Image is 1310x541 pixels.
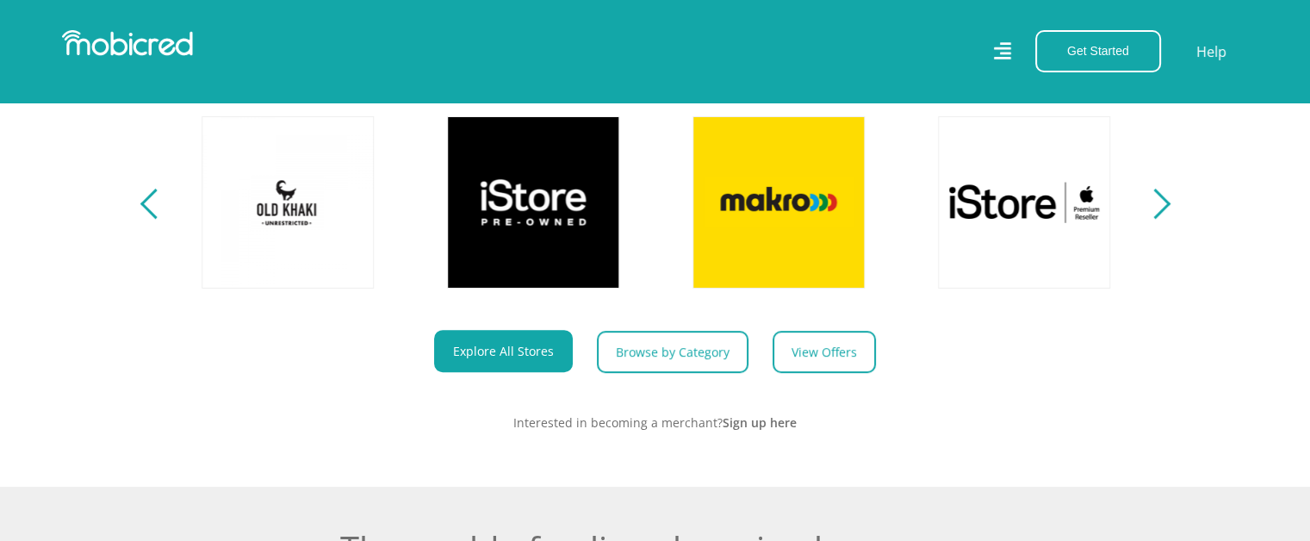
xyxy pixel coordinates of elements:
[1145,185,1166,220] button: Next
[723,414,797,431] a: Sign up here
[177,414,1133,432] p: Interested in becoming a merchant?
[1195,40,1227,63] a: Help
[145,185,166,220] button: Previous
[1035,30,1161,72] button: Get Started
[773,331,876,373] a: View Offers
[597,331,748,373] a: Browse by Category
[434,330,573,372] a: Explore All Stores
[62,30,193,56] img: Mobicred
